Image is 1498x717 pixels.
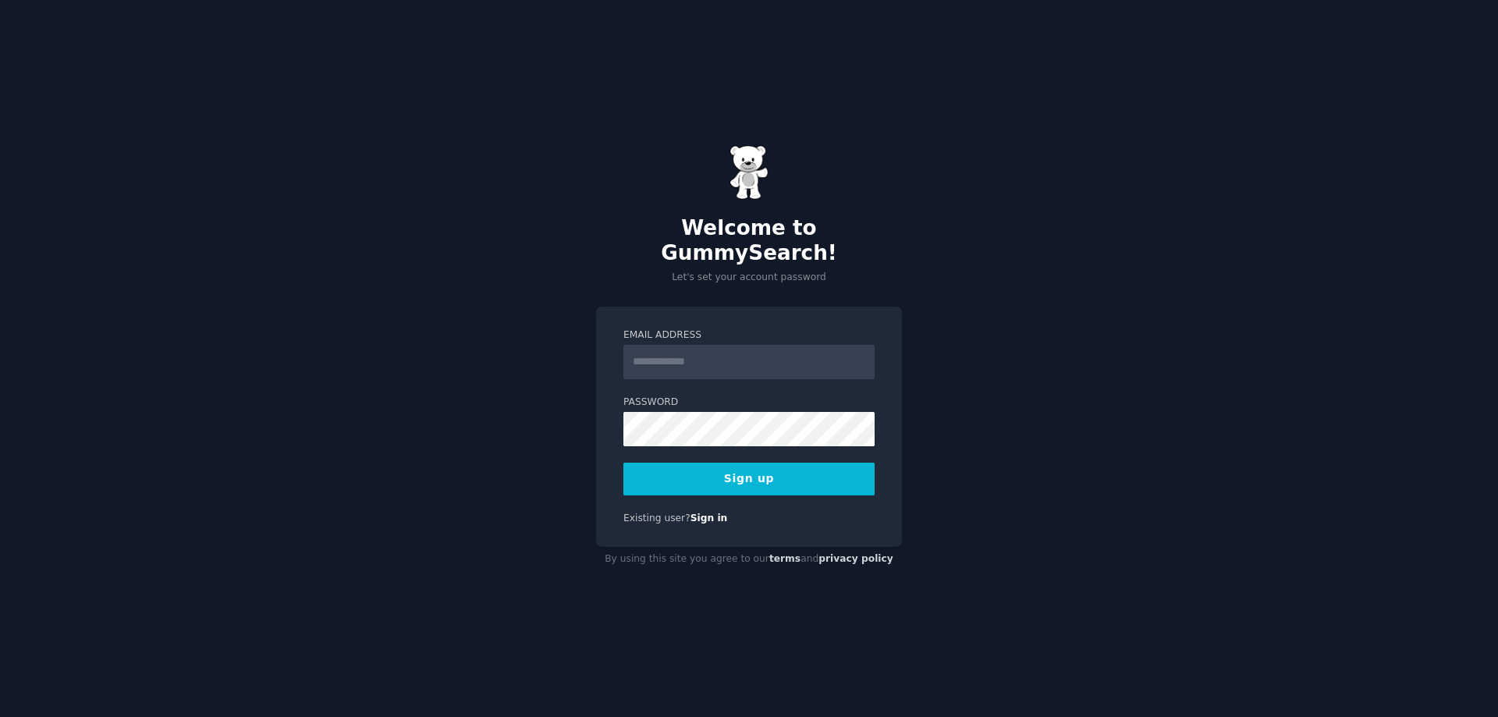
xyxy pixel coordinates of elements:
p: Let's set your account password [596,271,902,285]
span: Existing user? [623,513,690,524]
h2: Welcome to GummySearch! [596,216,902,265]
label: Password [623,396,875,410]
button: Sign up [623,463,875,495]
div: By using this site you agree to our and [596,547,902,572]
a: Sign in [690,513,728,524]
a: privacy policy [818,553,893,564]
label: Email Address [623,328,875,343]
img: Gummy Bear [729,145,769,200]
a: terms [769,553,800,564]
